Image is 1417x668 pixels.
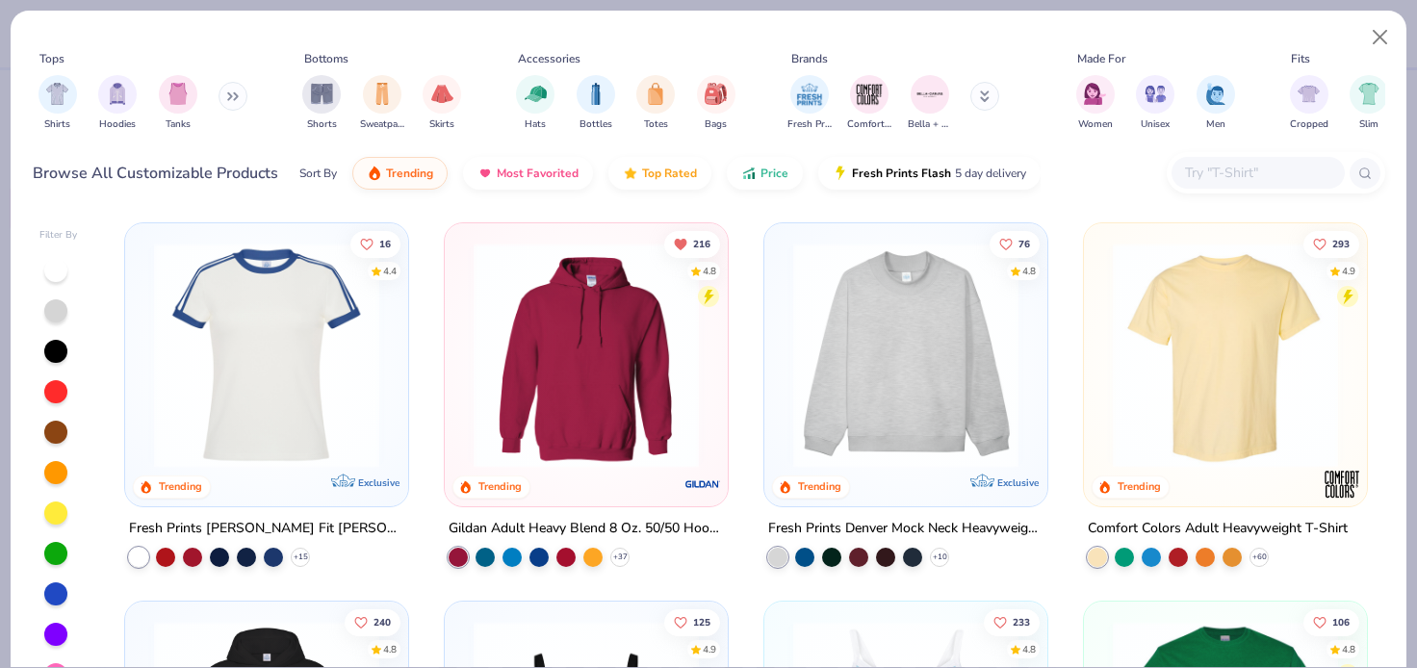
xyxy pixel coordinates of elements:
[1027,243,1272,468] img: a90f7c54-8796-4cb2-9d6e-4e9644cfe0fe
[847,75,891,132] div: filter for Comfort Colors
[1303,608,1359,635] button: Like
[311,83,333,105] img: Shorts Image
[99,117,136,132] span: Hoodies
[784,243,1028,468] img: f5d85501-0dbb-4ee4-b115-c08fa3845d83
[360,75,404,132] div: filter for Sweatpants
[516,75,554,132] button: filter button
[384,642,398,656] div: 4.8
[358,476,399,489] span: Exclusive
[577,75,615,132] button: filter button
[997,476,1039,489] span: Exclusive
[1291,50,1310,67] div: Fits
[683,465,722,503] img: Gildan logo
[1022,642,1036,656] div: 4.8
[294,552,308,563] span: + 15
[585,83,606,105] img: Bottles Image
[1251,552,1266,563] span: + 60
[351,230,401,257] button: Like
[39,75,77,132] button: filter button
[577,75,615,132] div: filter for Bottles
[636,75,675,132] div: filter for Totes
[144,243,389,468] img: e5540c4d-e74a-4e58-9a52-192fe86bec9f
[46,83,68,105] img: Shirts Image
[1018,239,1030,248] span: 76
[1076,75,1115,132] button: filter button
[708,243,953,468] img: a164e800-7022-4571-a324-30c76f641635
[915,80,944,109] img: Bella + Canvas Image
[703,642,716,656] div: 4.9
[1358,83,1379,105] img: Slim Image
[1076,75,1115,132] div: filter for Women
[1205,83,1226,105] img: Men Image
[760,166,788,181] span: Price
[1078,117,1113,132] span: Women
[525,83,547,105] img: Hats Image
[727,157,803,190] button: Price
[1290,75,1328,132] div: filter for Cropped
[302,75,341,132] button: filter button
[307,117,337,132] span: Shorts
[847,117,891,132] span: Comfort Colors
[787,117,832,132] span: Fresh Prints
[1077,50,1125,67] div: Made For
[384,264,398,278] div: 4.4
[1084,83,1106,105] img: Women Image
[908,75,952,132] button: filter button
[1298,83,1320,105] img: Cropped Image
[1332,239,1350,248] span: 293
[1013,617,1030,627] span: 233
[372,83,393,105] img: Sweatpants Image
[693,617,710,627] span: 125
[1183,162,1331,184] input: Try "T-Shirt"
[1136,75,1174,132] div: filter for Unisex
[791,50,828,67] div: Brands
[367,166,382,181] img: trending.gif
[1103,243,1348,468] img: 029b8af0-80e6-406f-9fdc-fdf898547912
[167,83,189,105] img: Tanks Image
[608,157,711,190] button: Top Rated
[1350,75,1388,132] div: filter for Slim
[787,75,832,132] div: filter for Fresh Prints
[44,117,70,132] span: Shirts
[1342,264,1355,278] div: 4.9
[642,166,697,181] span: Top Rated
[98,75,137,132] div: filter for Hoodies
[908,117,952,132] span: Bella + Canvas
[98,75,137,132] button: filter button
[166,117,191,132] span: Tanks
[636,75,675,132] button: filter button
[386,166,433,181] span: Trending
[39,228,78,243] div: Filter By
[129,517,404,541] div: Fresh Prints [PERSON_NAME] Fit [PERSON_NAME] Shirt with Stripes
[39,50,64,67] div: Tops
[380,239,392,248] span: 16
[39,75,77,132] div: filter for Shirts
[795,80,824,109] img: Fresh Prints Image
[1197,75,1235,132] button: filter button
[518,50,580,67] div: Accessories
[1362,19,1399,56] button: Close
[955,163,1026,185] span: 5 day delivery
[613,552,628,563] span: + 37
[497,166,579,181] span: Most Favorited
[525,117,546,132] span: Hats
[1322,465,1360,503] img: Comfort Colors logo
[159,75,197,132] div: filter for Tanks
[664,230,720,257] button: Unlike
[463,157,593,190] button: Most Favorited
[908,75,952,132] div: filter for Bella + Canvas
[1359,117,1378,132] span: Slim
[1332,617,1350,627] span: 106
[429,117,454,132] span: Skirts
[705,117,727,132] span: Bags
[1197,75,1235,132] div: filter for Men
[360,117,404,132] span: Sweatpants
[768,517,1043,541] div: Fresh Prints Denver Mock Neck Heavyweight Sweatshirt
[703,264,716,278] div: 4.8
[346,608,401,635] button: Like
[423,75,461,132] div: filter for Skirts
[1141,117,1170,132] span: Unisex
[477,166,493,181] img: most_fav.gif
[374,617,392,627] span: 240
[352,157,448,190] button: Trending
